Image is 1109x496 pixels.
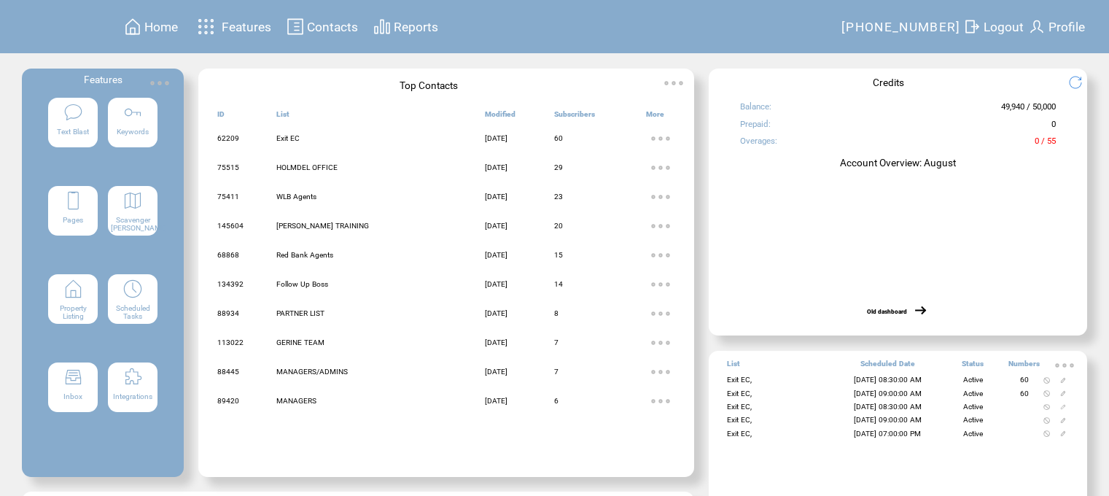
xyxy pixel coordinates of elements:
[217,110,225,125] span: ID
[646,328,675,357] img: ellypsis.svg
[307,20,358,34] span: Contacts
[485,309,507,317] span: [DATE]
[727,430,752,438] span: Exit EC,
[122,15,180,38] a: Home
[113,392,152,400] span: Integrations
[63,190,84,211] img: landing-pages.svg
[646,212,675,241] img: ellypsis.svg
[984,20,1024,34] span: Logout
[1050,351,1079,380] img: ellypsis.svg
[1060,404,1067,411] img: edit.svg
[727,416,752,424] span: Exit EC,
[193,15,219,39] img: features.svg
[394,20,438,34] span: Reports
[961,15,1026,38] a: Logout
[217,222,244,230] span: 145604
[63,216,83,224] span: Pages
[276,193,316,201] span: WLB Agents
[646,153,675,182] img: ellypsis.svg
[63,279,84,299] img: property-listing.svg
[554,163,563,171] span: 29
[222,20,271,34] span: Features
[1020,376,1029,384] span: 60
[963,390,983,398] span: Active
[287,18,304,36] img: contacts.svg
[963,430,983,438] span: Active
[57,128,89,136] span: Text Blast
[646,182,675,212] img: ellypsis.svg
[276,251,333,259] span: Red Bank Agents
[963,376,983,384] span: Active
[276,368,348,376] span: MANAGERS/ADMINS
[554,397,559,405] span: 6
[963,416,983,424] span: Active
[124,18,141,36] img: home.svg
[144,20,178,34] span: Home
[485,338,507,346] span: [DATE]
[646,270,675,299] img: ellypsis.svg
[841,20,961,34] span: [PHONE_NUMBER]
[1043,390,1050,397] img: notallowed.svg
[1043,377,1050,384] img: notallowed.svg
[485,134,507,142] span: [DATE]
[1026,15,1087,38] a: Profile
[854,430,921,438] span: [DATE] 07:00:00 PM
[1035,136,1056,152] span: 0 / 55
[217,338,244,346] span: 113022
[63,102,84,123] img: text-blast.svg
[554,368,559,376] span: 7
[217,251,239,259] span: 68868
[217,280,244,288] span: 134392
[371,15,440,38] a: Reports
[217,163,239,171] span: 75515
[554,251,563,259] span: 15
[400,80,458,91] span: Top Contacts
[1028,18,1046,36] img: profile.svg
[276,309,324,317] span: PARTNER LIST
[646,387,675,416] img: ellypsis.svg
[554,134,563,142] span: 60
[48,186,98,265] a: Pages
[554,222,563,230] span: 20
[1060,430,1067,437] img: edit.svg
[873,77,904,88] span: Credits
[48,98,98,177] a: Text Blast
[740,136,777,152] span: Overages:
[646,241,675,270] img: ellypsis.svg
[727,376,752,384] span: Exit EC,
[108,363,157,441] a: Integrations
[1001,101,1056,118] span: 49,940 / 50,000
[740,119,771,136] span: Prepaid:
[485,368,507,376] span: [DATE]
[554,309,559,317] span: 8
[217,368,239,376] span: 88445
[116,304,150,320] span: Scheduled Tasks
[854,416,922,424] span: [DATE] 09:00:00 AM
[485,163,507,171] span: [DATE]
[276,397,316,405] span: MANAGERS
[84,74,122,85] span: Features
[122,279,143,299] img: scheduled-tasks.svg
[554,110,595,125] span: Subscribers
[963,403,983,411] span: Active
[727,390,752,398] span: Exit EC,
[485,251,507,259] span: [DATE]
[145,69,174,98] img: ellypsis.svg
[485,193,507,201] span: [DATE]
[1043,404,1050,411] img: notallowed.svg
[1051,119,1056,136] span: 0
[1008,360,1040,374] span: Numbers
[108,274,157,353] a: Scheduled Tasks
[854,390,922,398] span: [DATE] 09:00:00 AM
[740,101,771,118] span: Balance:
[485,110,515,125] span: Modified
[646,299,675,328] img: ellypsis.svg
[727,403,752,411] span: Exit EC,
[108,98,157,177] a: Keywords
[373,18,391,36] img: chart.svg
[867,308,907,315] a: Old dashboard
[1060,390,1067,397] img: edit.svg
[217,397,239,405] span: 89420
[727,360,740,374] span: List
[1060,417,1067,424] img: edit.svg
